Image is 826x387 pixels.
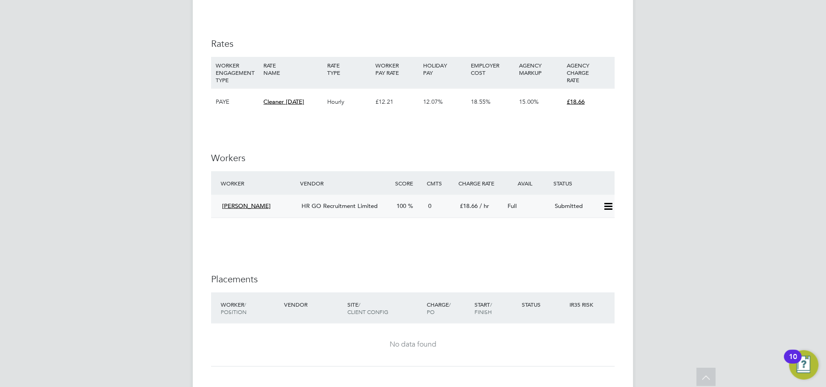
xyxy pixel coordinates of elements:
[345,296,424,320] div: Site
[472,296,520,320] div: Start
[261,57,325,81] div: RATE NAME
[480,202,489,210] span: / hr
[427,301,451,315] span: / PO
[469,57,517,81] div: EMPLOYER COST
[393,175,424,191] div: Score
[298,175,393,191] div: Vendor
[567,98,585,106] span: £18.66
[263,98,304,106] span: Cleaner [DATE]
[508,202,517,210] span: Full
[211,273,615,285] h3: Placements
[565,57,613,88] div: AGENCY CHARGE RATE
[424,175,456,191] div: Cmts
[474,301,492,315] span: / Finish
[222,202,271,210] span: [PERSON_NAME]
[213,89,261,115] div: PAYE
[325,57,373,81] div: RATE TYPE
[424,296,472,320] div: Charge
[421,57,469,81] div: HOLIDAY PAY
[504,175,552,191] div: Avail
[211,152,615,164] h3: Workers
[517,57,564,81] div: AGENCY MARKUP
[460,202,478,210] span: £18.66
[211,38,615,50] h3: Rates
[220,340,606,350] div: No data found
[520,296,568,313] div: Status
[471,98,491,106] span: 18.55%
[301,202,378,210] span: HR GO Recruitment Limited
[789,357,797,369] div: 10
[428,202,431,210] span: 0
[325,89,373,115] div: Hourly
[423,98,443,106] span: 12.07%
[552,175,615,191] div: Status
[456,175,504,191] div: Charge Rate
[373,57,421,81] div: WORKER PAY RATE
[347,301,388,315] span: / Client Config
[519,98,539,106] span: 15.00%
[552,199,599,214] div: Submitted
[218,175,298,191] div: Worker
[221,301,246,315] span: / Position
[567,296,599,313] div: IR35 Risk
[213,57,261,88] div: WORKER ENGAGEMENT TYPE
[218,296,282,320] div: Worker
[373,89,421,115] div: £12.21
[282,296,345,313] div: Vendor
[789,350,819,380] button: Open Resource Center, 10 new notifications
[396,202,406,210] span: 100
